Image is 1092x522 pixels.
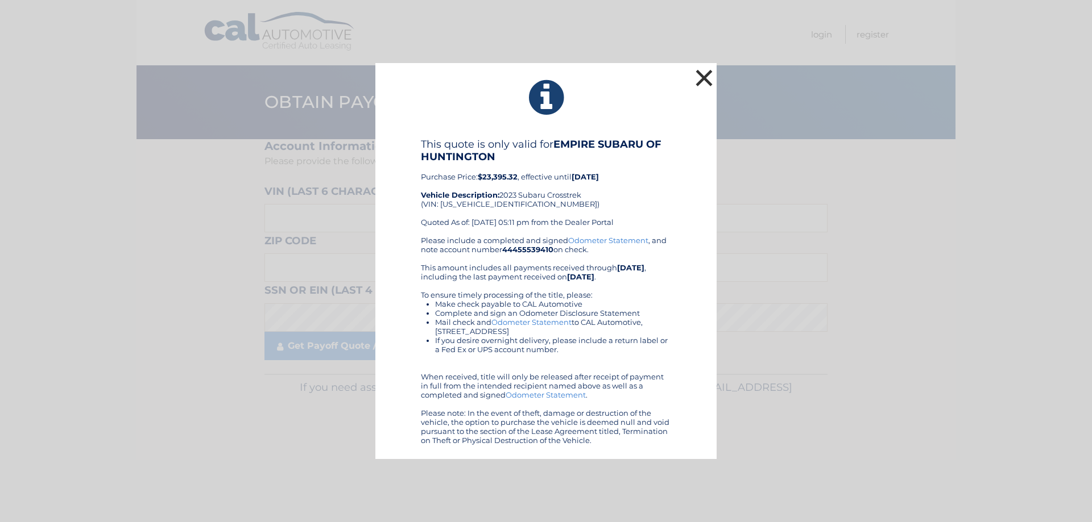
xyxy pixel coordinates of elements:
[491,318,572,327] a: Odometer Statement
[435,299,671,308] li: Make check payable to CAL Automotive
[421,138,671,163] h4: This quote is only valid for
[421,190,499,199] strong: Vehicle Description:
[435,336,671,354] li: If you desire overnight delivery, please include a return label or a Fed Ex or UPS account number.
[421,138,671,236] div: Purchase Price: , effective until 2023 Subaru Crosstrek (VIN: [US_VEHICLE_IDENTIFICATION_NUMBER])...
[572,172,599,181] b: [DATE]
[502,245,553,254] b: 44455539410
[478,172,518,181] b: $23,395.32
[617,263,644,272] b: [DATE]
[506,390,586,399] a: Odometer Statement
[693,66,715,89] button: ×
[568,236,648,245] a: Odometer Statement
[435,318,671,336] li: Mail check and to CAL Automotive, [STREET_ADDRESS]
[421,138,661,163] b: EMPIRE SUBARU OF HUNTINGTON
[421,236,671,445] div: Please include a completed and signed , and note account number on check. This amount includes al...
[567,272,594,281] b: [DATE]
[435,308,671,318] li: Complete and sign an Odometer Disclosure Statement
